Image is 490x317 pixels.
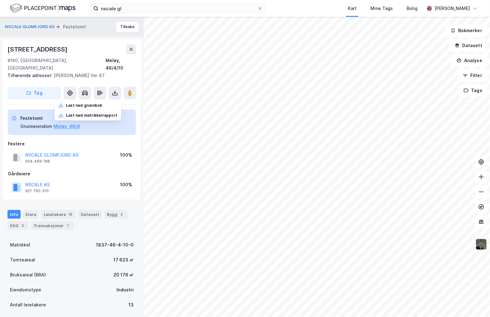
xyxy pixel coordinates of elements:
div: Info [7,210,21,219]
div: Mine Tags [370,5,393,12]
div: ESG [7,221,28,230]
div: Kart [348,5,357,12]
button: NSCALE GLOMFJORD AS [5,24,56,30]
div: Tomteareal [10,256,35,264]
div: Festetomt [20,115,80,122]
div: 13 [67,211,73,217]
div: 921 760 310 [25,188,49,193]
div: 100% [120,151,132,159]
div: Bruksareal (BRA) [10,271,46,279]
div: Meløy, 46/4/10 [106,57,136,72]
div: 100% [120,181,132,188]
div: 7 [65,222,71,229]
div: 924 469 188 [25,159,50,164]
button: Bokmerker [445,24,488,37]
div: 3 [20,222,26,229]
div: Last ned grunnbok [66,103,102,108]
img: 9k= [475,238,487,250]
div: 17 623 ㎡ [113,256,134,264]
div: 8160, [GEOGRAPHIC_DATA], [GEOGRAPHIC_DATA] [7,57,106,72]
div: Gårdeiere [8,170,136,178]
button: Tilbake [116,22,139,32]
img: logo.f888ab2527a4732fd821a326f86c7f29.svg [10,3,76,14]
div: Leietakere [41,210,76,219]
div: 13 [128,301,134,309]
button: Tag [7,87,61,99]
button: Tags [458,84,488,97]
iframe: Chat Widget [459,287,490,317]
div: Datasett [78,210,102,219]
div: Bolig [407,5,418,12]
div: Festere [8,140,136,148]
div: Matrikkel [10,241,30,249]
div: Eiendomstype [10,286,41,294]
button: Meløy, 46/4 [53,123,80,130]
div: [PERSON_NAME] Vei 47 [7,72,131,79]
button: Analyse [451,54,488,67]
div: 20 176 ㎡ [113,271,134,279]
div: Last ned matrikkelrapport [66,113,117,118]
input: Søk på adresse, matrikkel, gårdeiere, leietakere eller personer [98,4,258,13]
div: Grunneiendom [20,123,52,130]
div: Bygg [104,210,127,219]
div: Antall leietakere [10,301,46,309]
div: Kontrollprogram for chat [459,287,490,317]
button: Datasett [449,39,488,52]
div: [STREET_ADDRESS] [7,44,69,54]
div: Eiere [23,210,39,219]
button: Filter [458,69,488,82]
div: Transaksjoner [31,221,74,230]
div: 1837-46-4-10-0 [96,241,134,249]
div: 2 [119,211,125,217]
div: Industri [116,286,134,294]
div: Festetomt [63,23,86,31]
span: Tilhørende adresser: [7,73,54,78]
div: [PERSON_NAME] [434,5,470,12]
